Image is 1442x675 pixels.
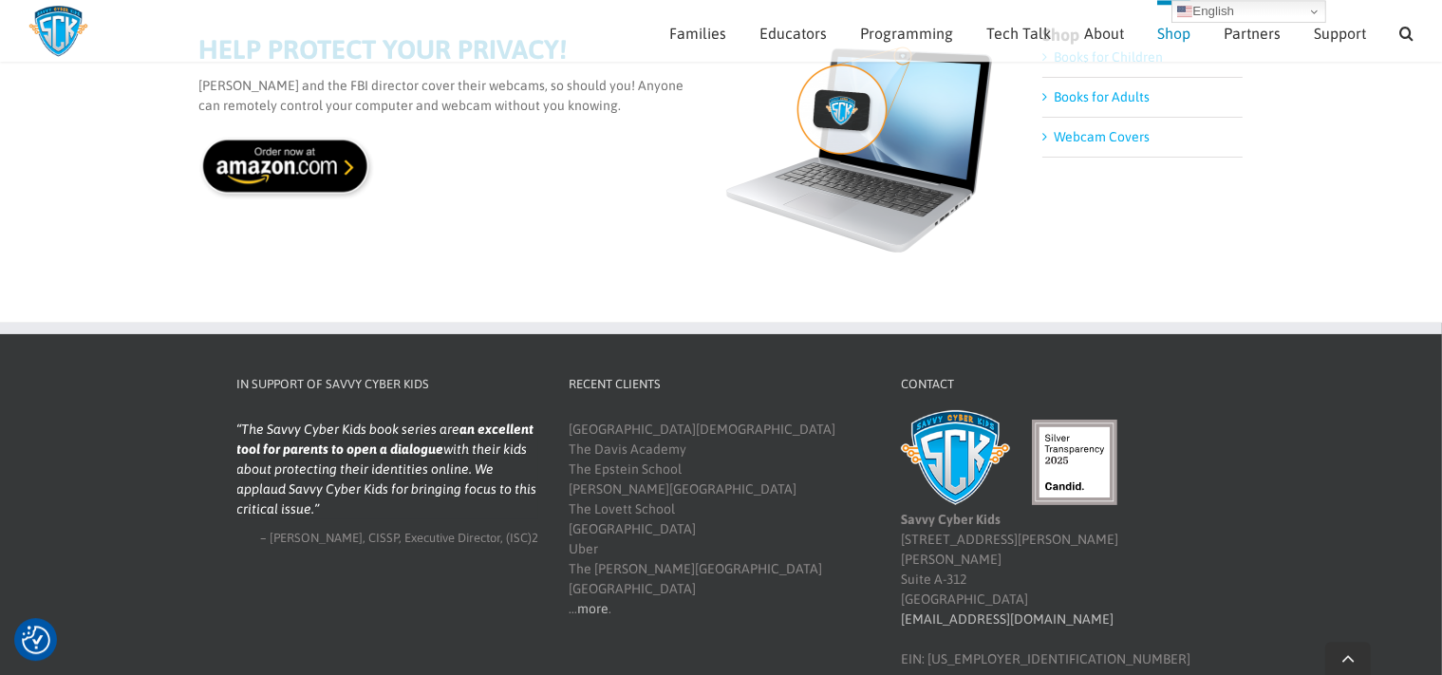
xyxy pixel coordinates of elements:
[404,531,500,545] span: Executive Director
[1054,129,1150,144] a: Webcam Covers
[1177,4,1192,19] img: en
[22,626,50,654] img: Revisit consent button
[28,5,88,57] img: Savvy Cyber Kids Logo
[1054,89,1150,104] a: Books for Adults
[199,135,377,200] img: amazon-order
[22,626,50,654] button: Consent Preferences
[569,375,871,394] h4: Recent Clients
[577,601,609,616] a: more
[1084,26,1124,41] span: About
[237,375,539,394] h4: In Support of Savvy Cyber Kids
[901,512,1001,527] b: Savvy Cyber Kids
[569,420,871,619] div: [GEOGRAPHIC_DATA][DEMOGRAPHIC_DATA] The Davis Academy The Epstein School [PERSON_NAME][GEOGRAPHIC...
[986,26,1051,41] span: Tech Talk
[1032,420,1117,505] img: candid-seal-silver-2025.svg
[1224,26,1281,41] span: Partners
[860,26,953,41] span: Programming
[1314,26,1366,41] span: Support
[199,36,1002,63] h2: HELP PROTECT YOUR PRIVACY!
[716,36,1001,256] img: webcamCovers-1-300x232.png
[901,611,1114,627] a: [EMAIL_ADDRESS][DOMAIN_NAME]
[901,410,1010,505] img: Savvy Cyber Kids
[759,26,827,41] span: Educators
[237,420,539,519] blockquote: The Savvy Cyber Kids book series are with their kids about protecting their identities online. We...
[901,375,1203,394] h4: Contact
[270,531,399,545] span: [PERSON_NAME], CISSP
[1157,26,1190,41] span: Shop
[199,76,1002,116] p: [PERSON_NAME] and the FBI director cover their webcams, so should you! Anyone can remotely contro...
[901,420,1203,669] div: [STREET_ADDRESS][PERSON_NAME][PERSON_NAME] Suite A-312 [GEOGRAPHIC_DATA] EIN: [US_EMPLOYER_IDENTI...
[506,531,538,545] span: (ISC)2
[669,26,726,41] span: Families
